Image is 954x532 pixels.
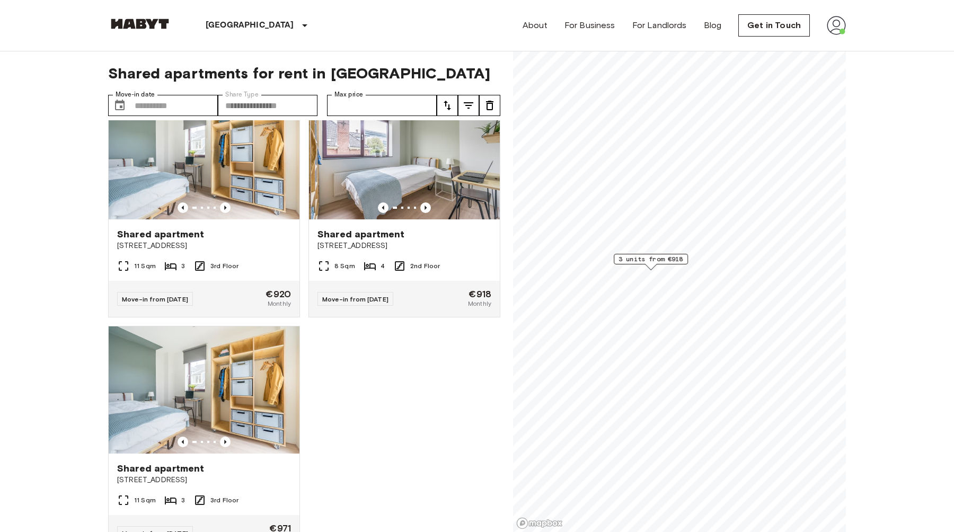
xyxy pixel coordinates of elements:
[181,261,185,271] span: 3
[117,475,291,485] span: [STREET_ADDRESS]
[516,517,563,529] a: Mapbox logo
[309,92,500,219] img: Marketing picture of unit NL-13-11-012-03Q
[437,95,458,116] button: tune
[619,254,683,264] span: 3 units from €918
[210,495,238,505] span: 3rd Floor
[469,289,491,299] span: €918
[410,261,440,271] span: 2nd Floor
[220,202,231,213] button: Previous image
[317,228,404,241] span: Shared apartment
[468,299,491,308] span: Monthly
[420,202,431,213] button: Previous image
[308,92,500,317] a: Marketing picture of unit NL-13-11-012-03QPrevious imagePrevious imageShared apartment[STREET_ADD...
[334,261,355,271] span: 8 Sqm
[523,19,547,32] a: About
[322,295,388,303] span: Move-in from [DATE]
[109,95,130,116] button: Choose date
[479,95,500,116] button: tune
[116,90,155,99] label: Move-in date
[564,19,615,32] a: For Business
[117,462,204,475] span: Shared apartment
[108,64,500,82] span: Shared apartments for rent in [GEOGRAPHIC_DATA]
[704,19,722,32] a: Blog
[108,19,172,29] img: Habyt
[317,241,491,251] span: [STREET_ADDRESS]
[381,261,385,271] span: 4
[614,254,688,270] div: Map marker
[109,92,299,219] img: Marketing picture of unit NL-13-11-017-01Q
[738,14,810,37] a: Get in Touch
[268,299,291,308] span: Monthly
[458,95,479,116] button: tune
[266,289,291,299] span: €920
[210,261,238,271] span: 3rd Floor
[206,19,294,32] p: [GEOGRAPHIC_DATA]
[108,92,300,317] a: Marketing picture of unit NL-13-11-017-01QPrevious imagePrevious imageShared apartment[STREET_ADD...
[181,495,185,505] span: 3
[378,202,388,213] button: Previous image
[178,437,188,447] button: Previous image
[134,261,156,271] span: 11 Sqm
[220,437,231,447] button: Previous image
[225,90,259,99] label: Share Type
[117,241,291,251] span: [STREET_ADDRESS]
[134,495,156,505] span: 11 Sqm
[632,19,687,32] a: For Landlords
[334,90,363,99] label: Max price
[109,326,299,454] img: Marketing picture of unit NL-13-11-017-02Q
[178,202,188,213] button: Previous image
[827,16,846,35] img: avatar
[122,295,188,303] span: Move-in from [DATE]
[117,228,204,241] span: Shared apartment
